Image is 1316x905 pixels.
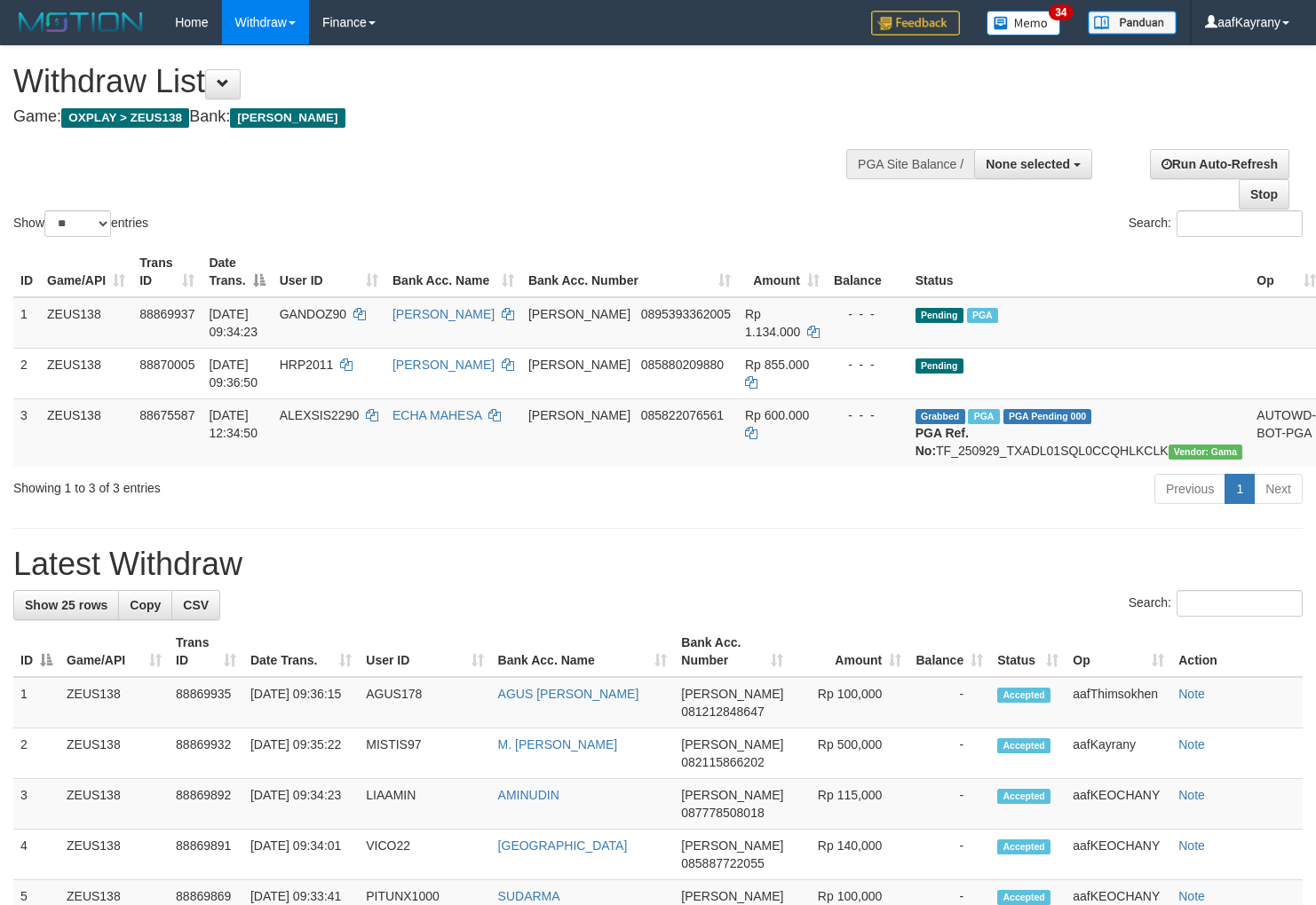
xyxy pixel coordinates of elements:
[1178,838,1205,853] a: Note
[59,779,169,830] td: ZEUS138
[44,210,111,237] select: Showentries
[359,626,490,677] th: User ID: activate to sort column ascending
[997,738,1050,753] span: Accepted
[908,830,990,880] td: -
[834,406,901,424] div: - - -
[202,247,272,297] th: Date Trans.: activate to sort column descending
[827,247,908,297] th: Balance
[273,247,385,297] th: User ID: activate to sort column ascending
[908,779,990,830] td: -
[641,307,731,321] span: Copy 0895393362005 to clipboard
[997,789,1050,804] span: Accepted
[916,308,963,323] span: Pending
[1177,590,1303,617] input: Search:
[359,779,490,830] td: LIAAMIN
[1178,889,1205,903] a: Note
[908,677,990,728] td: -
[681,838,783,853] span: [PERSON_NAME]
[916,426,969,458] b: PGA Ref. No:
[169,626,243,677] th: Trans ID: activate to sort column ascending
[674,626,790,677] th: Bank Acc. Number: activate to sort column ascending
[745,408,809,422] span: Rp 600.000
[745,307,800,339] span: Rp 1.134.000
[745,358,809,372] span: Rp 855.000
[139,307,194,321] span: 88869937
[1225,474,1255,504] a: 1
[1178,788,1205,802] a: Note
[987,11,1061,35] img: Button%20Memo.svg
[139,358,194,372] span: 88870005
[118,590,172,620] a: Copy
[681,737,783,752] span: [PERSON_NAME]
[986,157,1070,171] span: None selected
[59,728,169,779] td: ZEUS138
[59,830,169,880] td: ZEUS138
[169,677,243,728] td: 88869935
[392,307,495,321] a: [PERSON_NAME]
[871,11,960,35] img: Feedback.jpg
[1066,626,1171,677] th: Op: activate to sort column ascending
[528,358,630,372] span: [PERSON_NAME]
[392,358,495,372] a: [PERSON_NAME]
[183,598,209,612] span: CSV
[834,356,901,374] div: - - -
[13,677,59,728] td: 1
[243,830,359,880] td: [DATE] 09:34:01
[1150,149,1289,179] a: Run Auto-Refresh
[528,307,630,321] span: [PERSON_NAME]
[40,247,132,297] th: Game/API: activate to sort column ascending
[916,409,965,424] span: Grabbed
[790,626,908,677] th: Amount: activate to sort column ascending
[25,598,107,612] span: Show 25 rows
[997,688,1050,703] span: Accepted
[790,779,908,830] td: Rp 115,000
[1088,11,1177,35] img: panduan.png
[13,547,1303,582] h1: Latest Withdraw
[491,626,675,677] th: Bank Acc. Name: activate to sort column ascending
[681,788,783,802] span: [PERSON_NAME]
[908,247,1250,297] th: Status
[1129,210,1303,237] label: Search:
[13,398,40,467] td: 3
[243,728,359,779] td: [DATE] 09:35:22
[1177,210,1303,237] input: Search:
[908,626,990,677] th: Balance: activate to sort column ascending
[209,408,258,440] span: [DATE] 12:34:50
[40,398,132,467] td: ZEUS138
[1129,590,1303,617] label: Search:
[169,830,243,880] td: 88869891
[908,398,1250,467] td: TF_250929_TXADL01SQL0CCQHLKCLK
[1066,677,1171,728] td: aafThimsokhen
[359,830,490,880] td: VICO22
[13,590,119,620] a: Show 25 rows
[13,779,59,830] td: 3
[521,247,738,297] th: Bank Acc. Number: activate to sort column ascending
[1178,687,1205,701] a: Note
[968,409,999,424] span: Marked by aafpengsreynich
[916,358,963,374] span: Pending
[1254,474,1303,504] a: Next
[1066,779,1171,830] td: aafKEOCHANY
[498,687,639,701] a: AGUS [PERSON_NAME]
[1003,409,1092,424] span: PGA Pending
[385,247,521,297] th: Bank Acc. Name: activate to sort column ascending
[908,728,990,779] td: -
[997,839,1050,854] span: Accepted
[280,408,360,422] span: ALEXSIS2290
[498,889,560,903] a: SUDARMA
[681,687,783,701] span: [PERSON_NAME]
[61,108,189,128] span: OXPLAY > ZEUS138
[790,830,908,880] td: Rp 140,000
[13,830,59,880] td: 4
[280,358,334,372] span: HRP2011
[130,598,161,612] span: Copy
[834,305,901,323] div: - - -
[13,626,59,677] th: ID: activate to sort column descending
[1178,737,1205,752] a: Note
[13,247,40,297] th: ID
[681,889,783,903] span: [PERSON_NAME]
[1171,626,1303,677] th: Action
[498,838,628,853] a: [GEOGRAPHIC_DATA]
[40,297,132,349] td: ZEUS138
[498,737,618,752] a: M. [PERSON_NAME]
